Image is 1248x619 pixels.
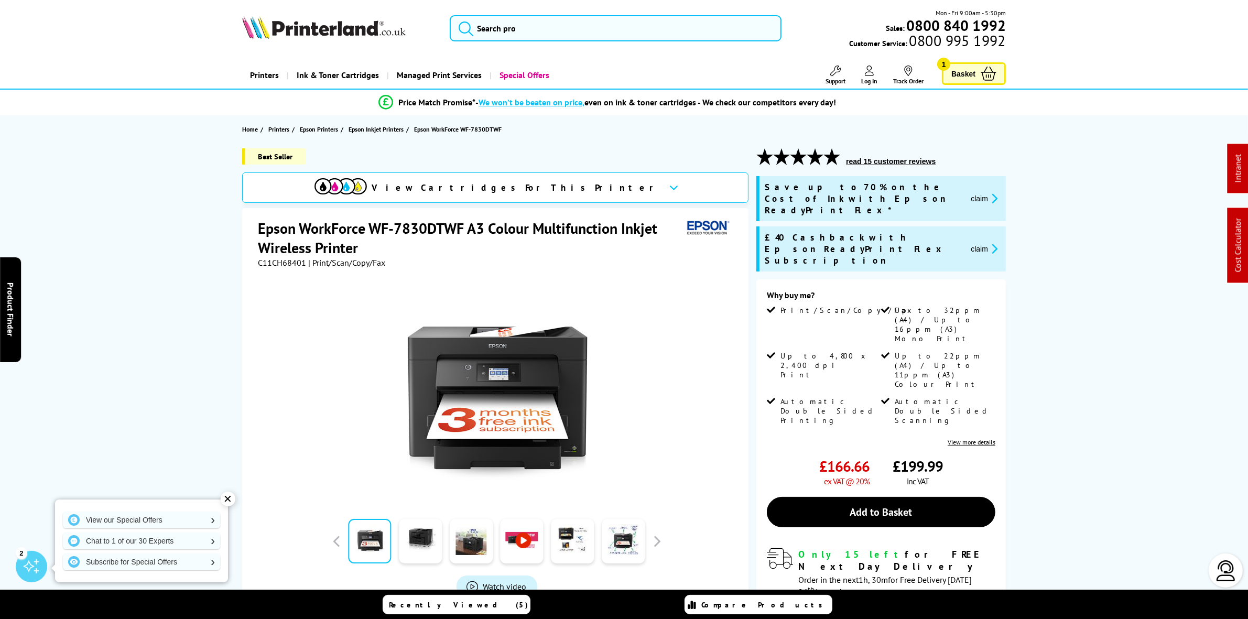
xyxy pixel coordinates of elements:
[242,16,406,39] img: Printerland Logo
[242,16,437,41] a: Printerland Logo
[951,67,975,81] span: Basket
[893,66,924,85] a: Track Order
[968,243,1001,255] button: promo-description
[905,20,1006,30] a: 0800 840 1992
[765,232,962,266] span: £40 Cashback with Epson ReadyPrint Flex Subscription
[906,16,1006,35] b: 0800 840 1992
[886,23,905,33] span: Sales:
[268,124,292,135] a: Printers
[861,66,877,85] a: Log In
[1233,219,1243,273] a: Cost Calculator
[475,97,836,107] div: - even on ink & toner cartridges - We check our competitors every day!
[702,600,829,610] span: Compare Products
[372,182,660,193] span: View Cartridges For This Printer
[767,497,995,527] a: Add to Basket
[936,8,1006,18] span: Mon - Fri 9:00am - 5:30pm
[457,575,537,598] a: Product_All_Videos
[798,548,905,560] span: Only 15 left
[968,192,1001,204] button: promo-description
[242,124,258,135] span: Home
[383,595,530,614] a: Recently Viewed (5)
[948,438,995,446] a: View more details
[394,289,600,494] img: Epson WorkForce WF-7830DTWF
[314,178,367,194] img: cmyk-icon.svg
[798,548,995,572] div: for FREE Next Day Delivery
[63,553,220,570] a: Subscribe for Special Offers
[907,476,929,486] span: inc VAT
[308,257,385,268] span: | Print/Scan/Copy/Fax
[895,306,993,343] span: Up to 32ppm (A4) / Up to 16ppm (A3) Mono Print
[490,62,557,89] a: Special Offers
[450,15,781,41] input: Search pro
[826,77,845,85] span: Support
[685,595,832,614] a: Compare Products
[16,547,27,559] div: 2
[780,397,879,425] span: Automatic Double Sided Printing
[258,257,306,268] span: C11CH68401
[850,36,1006,48] span: Customer Service:
[767,548,995,596] div: modal_delivery
[843,157,939,166] button: read 15 customer reviews
[861,77,877,85] span: Log In
[767,290,995,306] div: Why buy me?
[389,600,529,610] span: Recently Viewed (5)
[908,36,1006,46] span: 0800 995 1992
[1216,560,1236,581] img: user-headset-light.svg
[242,148,306,165] span: Best Seller
[808,584,814,594] sup: th
[826,66,845,85] a: Support
[798,574,972,597] span: Order in the next for Free Delivery [DATE] 26 August!
[5,283,16,336] span: Product Finder
[683,219,731,238] img: Epson
[398,97,475,107] span: Price Match Promise*
[824,476,870,486] span: ex VAT @ 20%
[1233,155,1243,183] a: Intranet
[221,492,235,506] div: ✕
[780,306,915,315] span: Print/Scan/Copy/Fax
[859,574,888,585] span: 1h, 30m
[242,62,287,89] a: Printers
[268,124,289,135] span: Printers
[63,533,220,549] a: Chat to 1 of our 30 Experts
[242,124,261,135] a: Home
[895,351,993,389] span: Up to 22ppm (A4) / Up to 11ppm (A3) Colour Print
[479,97,584,107] span: We won’t be beaten on price,
[765,181,962,216] span: Save up to 70% on the Cost of Ink with Epson ReadyPrint Flex*
[895,397,993,425] span: Automatic Double Sided Scanning
[942,62,1006,85] a: Basket 1
[297,62,379,89] span: Ink & Toner Cartridges
[63,512,220,528] a: View our Special Offers
[387,62,490,89] a: Managed Print Services
[287,62,387,89] a: Ink & Toner Cartridges
[780,351,879,379] span: Up to 4,800 x 2,400 dpi Print
[258,219,683,257] h1: Epson WorkForce WF-7830DTWF A3 Colour Multifunction Inkjet Wireless Printer
[210,93,1005,112] li: modal_Promise
[937,58,950,71] span: 1
[819,457,870,476] span: £166.66
[893,457,943,476] span: £199.99
[483,581,527,592] span: Watch video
